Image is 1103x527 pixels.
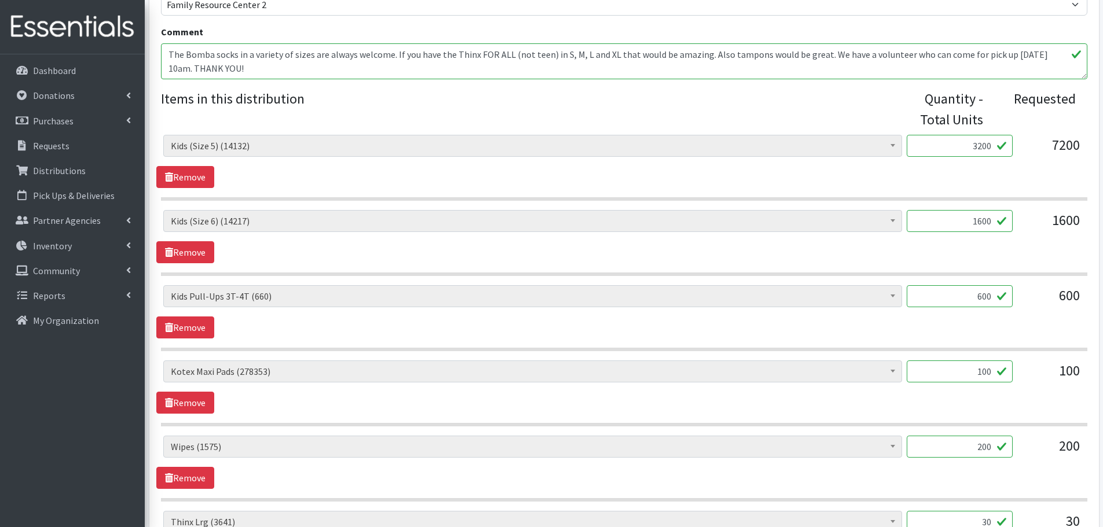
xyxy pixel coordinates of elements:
[5,109,140,132] a: Purchases
[33,90,75,101] p: Donations
[1022,135,1080,166] div: 7200
[907,210,1013,232] input: Quantity
[163,210,902,232] span: Kids (Size 6) (14217)
[33,115,74,127] p: Purchases
[5,234,140,257] a: Inventory
[5,84,140,107] a: Donations
[171,288,895,304] span: Kids Pull-Ups 3T-4T (660)
[33,315,99,326] p: My Organization
[156,241,214,263] a: Remove
[995,89,1076,130] div: Requested
[33,65,76,76] p: Dashboard
[156,467,214,489] a: Remove
[163,135,902,157] span: Kids (Size 5) (14132)
[161,25,203,39] label: Comment
[907,360,1013,382] input: Quantity
[33,165,86,176] p: Distributions
[33,240,72,252] p: Inventory
[1022,285,1080,316] div: 600
[33,190,115,201] p: Pick Ups & Deliveries
[5,134,140,157] a: Requests
[902,89,983,130] div: Quantity - Total Units
[5,184,140,207] a: Pick Ups & Deliveries
[171,138,895,154] span: Kids (Size 5) (14132)
[33,140,69,152] p: Requests
[156,166,214,188] a: Remove
[156,392,214,414] a: Remove
[171,213,895,229] span: Kids (Size 6) (14217)
[1022,210,1080,241] div: 1600
[171,363,895,379] span: Kotex Maxi Pads (278353)
[5,8,140,46] img: HumanEssentials
[156,316,214,338] a: Remove
[5,59,140,82] a: Dashboard
[5,159,140,182] a: Distributions
[907,436,1013,458] input: Quantity
[907,285,1013,307] input: Quantity
[5,284,140,307] a: Reports
[161,43,1087,79] textarea: The Bomba socks in a variety of sizes are always welcome. If you have the Thinx FOR ALL (not teen...
[33,265,80,277] p: Community
[163,360,902,382] span: Kotex Maxi Pads (278353)
[163,285,902,307] span: Kids Pull-Ups 3T-4T (660)
[5,209,140,232] a: Partner Agencies
[33,290,65,301] p: Reports
[1022,436,1080,467] div: 200
[161,89,902,126] legend: Items in this distribution
[5,259,140,282] a: Community
[907,135,1013,157] input: Quantity
[5,309,140,332] a: My Organization
[1022,360,1080,392] div: 100
[163,436,902,458] span: Wipes (1575)
[171,438,895,455] span: Wipes (1575)
[33,215,101,226] p: Partner Agencies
